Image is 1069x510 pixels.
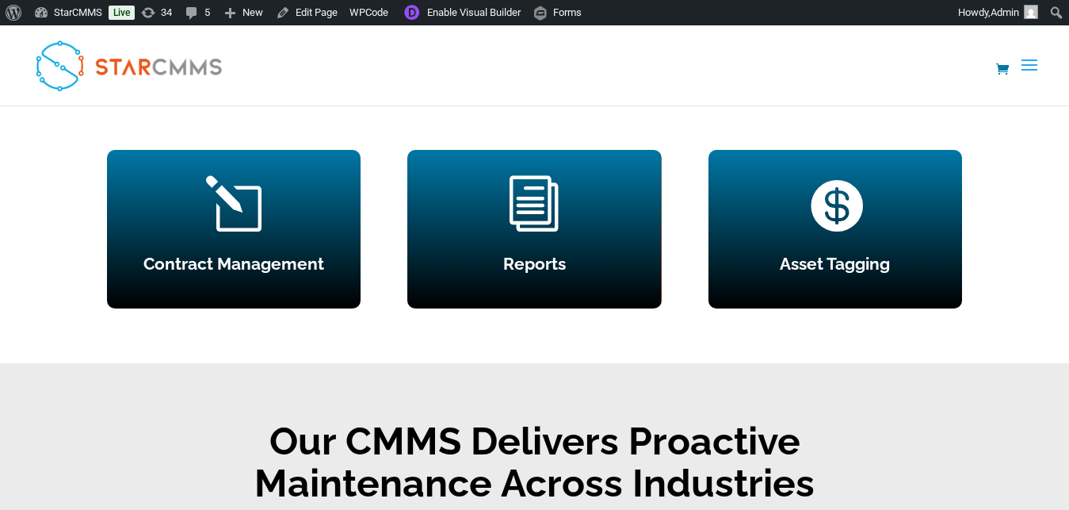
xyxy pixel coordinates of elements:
[991,6,1019,18] span: Admin
[407,255,661,280] h4: Reports
[708,255,962,280] h4: Asset Tagging
[27,32,230,98] img: StarCMMS
[506,176,562,232] span: i
[807,176,863,232] span: 
[107,255,361,280] h4: Contract Management
[990,434,1069,510] iframe: Chat Widget
[109,6,135,20] a: Live
[1024,5,1038,19] img: Image
[206,176,262,232] span: l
